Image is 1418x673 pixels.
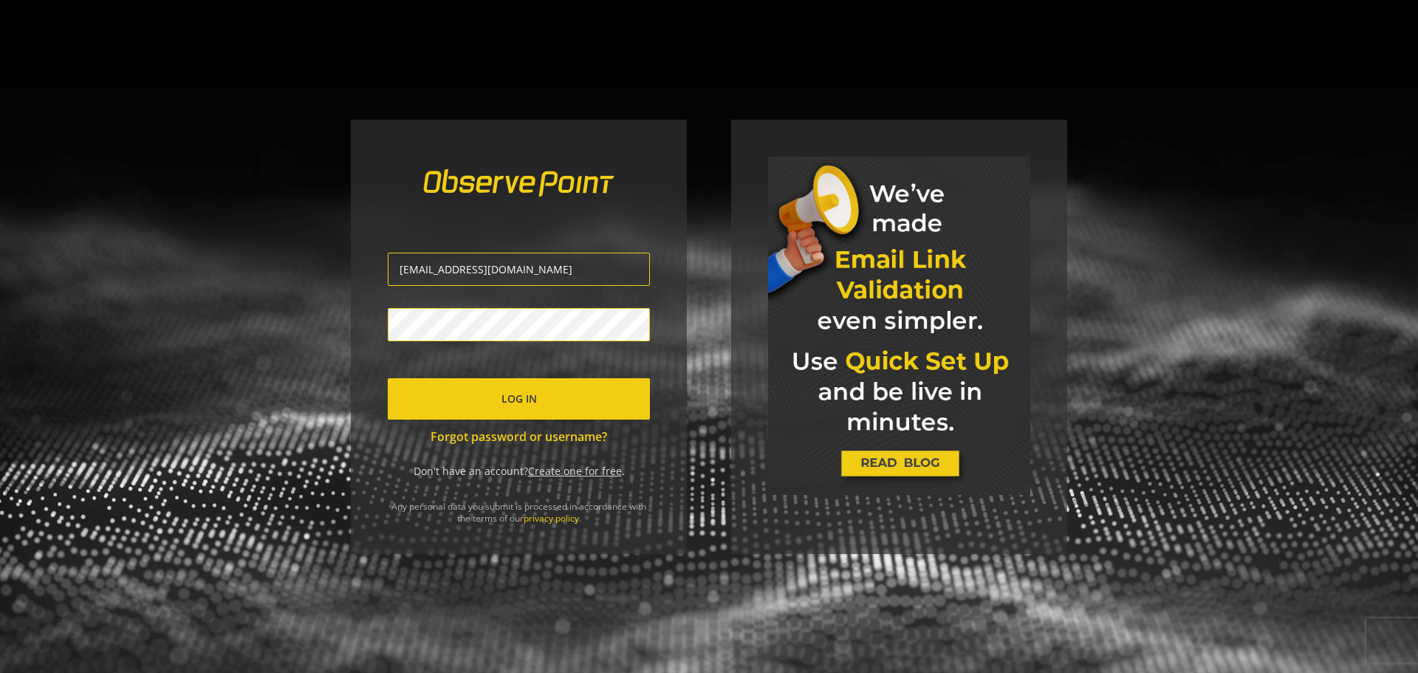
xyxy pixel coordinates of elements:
img: marketing-banner.jpg [768,157,1030,495]
a: Create one for free [528,464,622,478]
button: Log In [388,378,650,420]
div: Don't have an account? . [388,464,650,479]
a: Forgot password or username? [388,428,650,445]
div: Any personal data you submit is processed in accordance with the terms of our . [351,501,687,554]
input: Username [388,253,650,286]
a: privacy policy [524,512,579,525]
span: Log In [501,386,537,412]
